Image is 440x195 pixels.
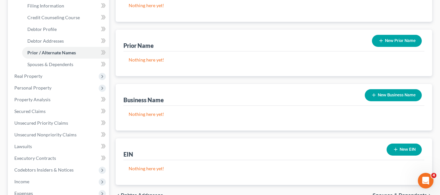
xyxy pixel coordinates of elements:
span: Unsecured Nonpriority Claims [14,132,77,137]
a: Spouses & Dependents [22,59,109,70]
a: Prior / Alternate Names [22,47,109,59]
button: New Business Name [365,89,422,101]
button: New Prior Name [372,35,422,47]
iframe: Intercom live chat [418,173,433,188]
a: Debtor Addresses [22,35,109,47]
a: Debtor Profile [22,23,109,35]
span: Income [14,179,29,184]
p: Nothing here yet! [129,2,419,9]
p: Nothing here yet! [129,165,419,172]
a: Executory Contracts [9,152,109,164]
span: Debtor Profile [27,26,57,32]
a: Secured Claims [9,105,109,117]
a: Lawsuits [9,141,109,152]
span: Secured Claims [14,108,46,114]
a: Credit Counseling Course [22,12,109,23]
span: Property Analysis [14,97,50,102]
p: Nothing here yet! [129,57,419,63]
div: Prior Name [123,42,154,49]
span: Spouses & Dependents [27,62,73,67]
p: Nothing here yet! [129,111,419,118]
span: Prior / Alternate Names [27,50,76,55]
div: EIN [123,150,133,158]
span: Filing Information [27,3,64,8]
div: Business Name [123,96,164,104]
span: Real Property [14,73,42,79]
span: Personal Property [14,85,51,91]
span: Credit Counseling Course [27,15,80,20]
a: Property Analysis [9,94,109,105]
span: Executory Contracts [14,155,56,161]
button: New EIN [387,144,422,156]
a: Unsecured Priority Claims [9,117,109,129]
span: 4 [431,173,436,178]
a: Unsecured Nonpriority Claims [9,129,109,141]
span: Unsecured Priority Claims [14,120,68,126]
span: Lawsuits [14,144,32,149]
span: Debtor Addresses [27,38,64,44]
span: Codebtors Insiders & Notices [14,167,74,173]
